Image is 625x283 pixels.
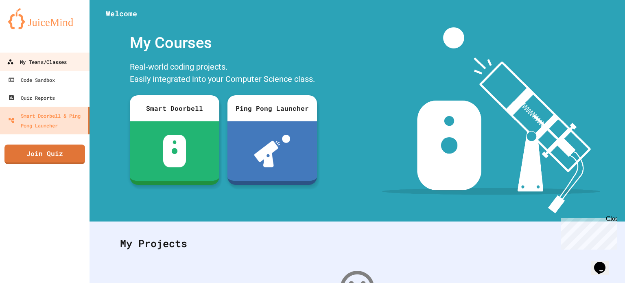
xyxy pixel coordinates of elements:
[130,95,219,121] div: Smart Doorbell
[382,27,600,213] img: banner-image-my-projects.png
[8,93,55,103] div: Quiz Reports
[8,75,55,85] div: Code Sandbox
[8,8,81,29] img: logo-orange.svg
[126,59,321,89] div: Real-world coding projects. Easily integrated into your Computer Science class.
[3,3,56,52] div: Chat with us now!Close
[4,145,85,164] a: Join Quiz
[227,95,317,121] div: Ping Pong Launcher
[254,135,291,167] img: ppl-with-ball.png
[7,57,67,67] div: My Teams/Classes
[126,27,321,59] div: My Courses
[557,215,617,250] iframe: chat widget
[8,111,85,130] div: Smart Doorbell & Ping Pong Launcher
[591,250,617,275] iframe: chat widget
[163,135,186,167] img: sdb-white.svg
[112,228,603,259] div: My Projects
